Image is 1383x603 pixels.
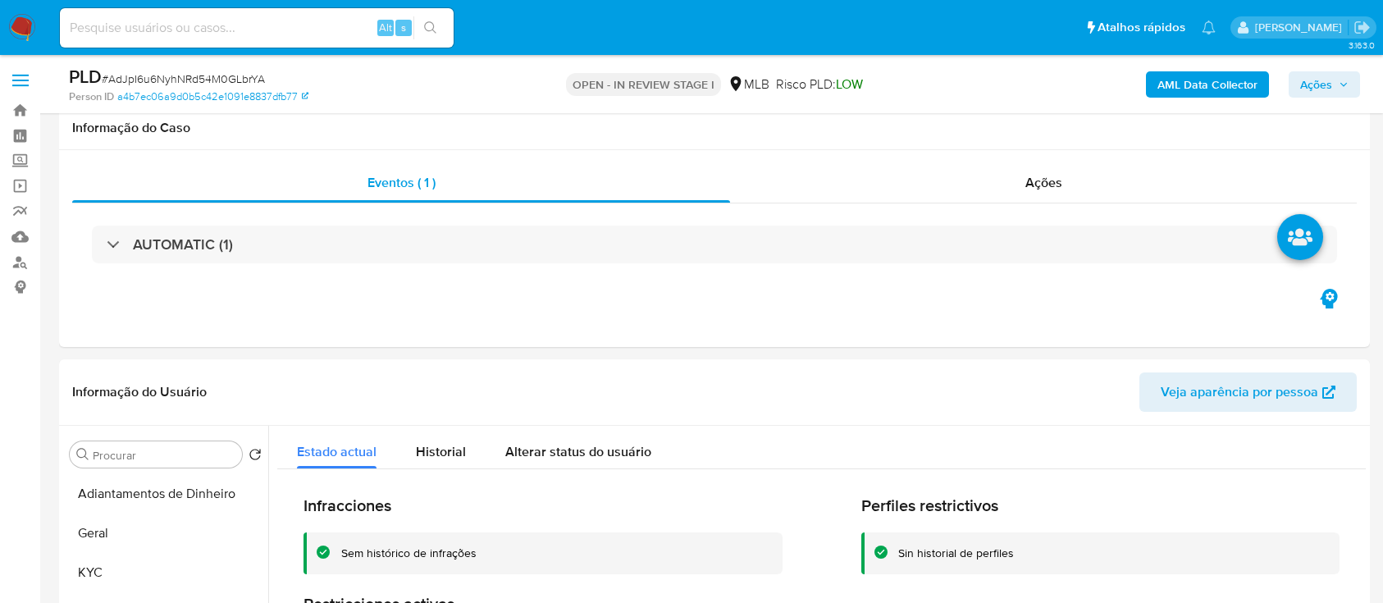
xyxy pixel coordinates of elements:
p: OPEN - IN REVIEW STAGE I [566,73,721,96]
div: AUTOMATIC (1) [92,226,1337,263]
button: Geral [63,514,268,553]
span: Ações [1025,173,1062,192]
button: Retornar ao pedido padrão [249,448,262,466]
h1: Informação do Usuário [72,384,207,400]
p: carlos.guerra@mercadopago.com.br [1255,20,1348,35]
span: Alt [379,20,392,35]
a: Sair [1353,19,1371,36]
b: PLD [69,63,102,89]
button: Veja aparência por pessoa [1139,372,1357,412]
h1: Informação do Caso [72,120,1357,136]
b: AML Data Collector [1157,71,1257,98]
button: KYC [63,553,268,592]
button: Procurar [76,448,89,461]
input: Procurar [93,448,235,463]
span: Eventos ( 1 ) [367,173,436,192]
button: Adiantamentos de Dinheiro [63,474,268,514]
button: AML Data Collector [1146,71,1269,98]
span: LOW [836,75,863,94]
span: # AdJpI6u6NyhNRd54M0GLbrYA [102,71,265,87]
h3: AUTOMATIC (1) [133,235,233,254]
span: Risco PLD: [776,75,863,94]
b: Person ID [69,89,114,104]
input: Pesquise usuários ou casos... [60,17,454,39]
a: Notificações [1202,21,1216,34]
span: Veja aparência por pessoa [1161,372,1318,412]
a: a4b7ec06a9d0b5c42e1091e8837dfb77 [117,89,308,104]
button: search-icon [413,16,447,39]
span: s [401,20,406,35]
span: Atalhos rápidos [1098,19,1185,36]
div: MLB [728,75,769,94]
button: Ações [1289,71,1360,98]
span: Ações [1300,71,1332,98]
